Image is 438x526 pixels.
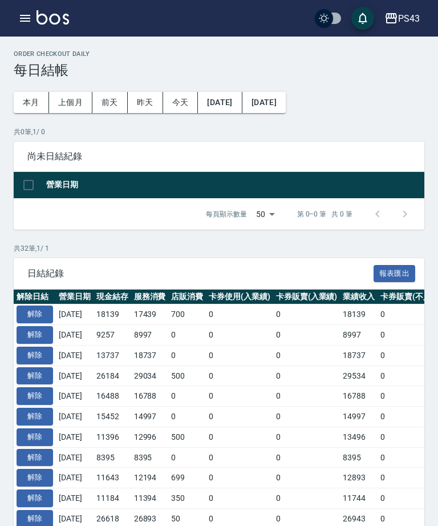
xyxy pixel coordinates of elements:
button: 上個月 [49,92,92,113]
td: 8395 [94,447,131,468]
img: Logo [36,10,69,25]
td: [DATE] [56,488,94,509]
td: 8395 [131,447,169,468]
td: 0 [273,488,340,509]
span: 尚未日結紀錄 [27,151,411,162]
td: [DATE] [56,468,94,488]
td: 0 [206,345,273,366]
td: 699 [168,468,206,488]
td: 700 [168,304,206,325]
button: 解除 [17,347,53,364]
h2: Order checkout daily [14,50,424,58]
td: 14997 [340,407,378,427]
td: 16488 [94,386,131,407]
button: 解除 [17,306,53,323]
button: [DATE] [198,92,242,113]
td: 0 [273,468,340,488]
td: 350 [168,488,206,509]
td: 9257 [94,325,131,346]
td: 0 [206,488,273,509]
td: [DATE] [56,325,94,346]
button: 解除 [17,428,53,446]
td: 0 [206,325,273,346]
td: 0 [273,304,340,325]
td: 0 [168,325,206,346]
td: 16788 [340,386,378,407]
td: 0 [168,386,206,407]
td: 11643 [94,468,131,488]
td: 11184 [94,488,131,509]
button: 解除 [17,469,53,487]
th: 卡券販賣(入業績) [273,290,340,304]
td: 0 [206,407,273,427]
td: 11744 [340,488,378,509]
td: 18139 [340,304,378,325]
button: 解除 [17,326,53,344]
td: [DATE] [56,447,94,468]
td: 13737 [94,345,131,366]
button: 解除 [17,408,53,425]
td: 14997 [131,407,169,427]
button: 本月 [14,92,49,113]
td: [DATE] [56,386,94,407]
td: 15452 [94,407,131,427]
td: 0 [273,386,340,407]
p: 第 0–0 筆 共 0 筆 [297,209,352,219]
td: [DATE] [56,366,94,386]
a: 報表匯出 [374,267,416,278]
td: [DATE] [56,345,94,366]
button: 報表匯出 [374,265,416,283]
td: 26184 [94,366,131,386]
td: 0 [273,407,340,427]
button: save [351,7,374,30]
th: 現金結存 [94,290,131,304]
td: 18737 [131,345,169,366]
td: [DATE] [56,407,94,427]
th: 營業日期 [56,290,94,304]
td: 500 [168,366,206,386]
td: 0 [168,345,206,366]
button: 解除 [17,367,53,385]
td: 18737 [340,345,378,366]
td: 0 [206,366,273,386]
td: 0 [206,468,273,488]
td: 0 [273,345,340,366]
th: 卡券使用(入業績) [206,290,273,304]
td: 0 [273,447,340,468]
button: 解除 [17,449,53,467]
td: [DATE] [56,427,94,447]
button: 今天 [163,92,198,113]
button: PS43 [380,7,424,30]
button: 解除 [17,387,53,405]
td: 0 [273,427,340,447]
p: 共 0 筆, 1 / 0 [14,127,424,137]
th: 營業日期 [43,172,424,199]
h3: 每日結帳 [14,62,424,78]
th: 業績收入 [340,290,378,304]
td: 8997 [340,325,378,346]
td: 0 [206,386,273,407]
td: 500 [168,427,206,447]
td: 11394 [131,488,169,509]
td: 11396 [94,427,131,447]
div: PS43 [398,11,420,26]
p: 每頁顯示數量 [206,209,247,219]
td: 29534 [340,366,378,386]
td: 18139 [94,304,131,325]
td: 0 [168,407,206,427]
td: 13496 [340,427,378,447]
td: 0 [273,325,340,346]
td: 0 [206,447,273,468]
button: 解除 [17,489,53,507]
th: 服務消費 [131,290,169,304]
td: 0 [206,304,273,325]
td: 12996 [131,427,169,447]
td: 0 [168,447,206,468]
td: 29034 [131,366,169,386]
td: 8395 [340,447,378,468]
td: 8997 [131,325,169,346]
th: 店販消費 [168,290,206,304]
div: 50 [252,199,279,230]
button: 昨天 [128,92,163,113]
button: [DATE] [242,92,286,113]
